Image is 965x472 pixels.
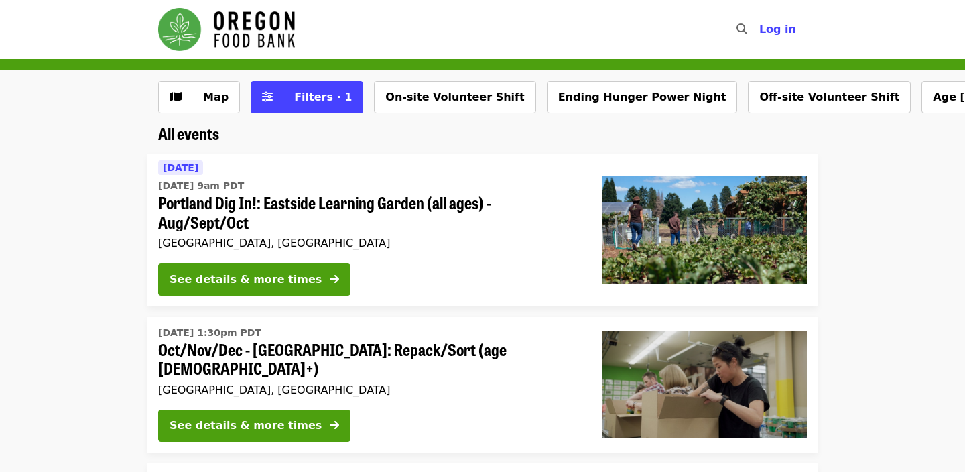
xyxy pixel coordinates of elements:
div: [GEOGRAPHIC_DATA], [GEOGRAPHIC_DATA] [158,383,580,396]
span: Oct/Nov/Dec - [GEOGRAPHIC_DATA]: Repack/Sort (age [DEMOGRAPHIC_DATA]+) [158,340,580,379]
span: Log in [759,23,796,36]
button: Log in [749,16,807,43]
button: Ending Hunger Power Night [547,81,738,113]
span: [DATE] [163,162,198,173]
div: See details & more times [170,418,322,434]
span: Map [203,91,229,103]
span: Portland Dig In!: Eastside Learning Garden (all ages) - Aug/Sept/Oct [158,193,580,232]
span: Filters · 1 [294,91,352,103]
img: Oregon Food Bank - Home [158,8,295,51]
i: sliders-h icon [262,91,273,103]
a: See details for "Oct/Nov/Dec - Portland: Repack/Sort (age 8+)" [147,317,818,453]
img: Oct/Nov/Dec - Portland: Repack/Sort (age 8+) organized by Oregon Food Bank [602,331,807,438]
div: See details & more times [170,272,322,288]
i: search icon [736,23,747,36]
button: See details & more times [158,410,350,442]
i: arrow-right icon [330,273,339,286]
button: Filters (1 selected) [251,81,363,113]
span: All events [158,121,219,145]
i: arrow-right icon [330,419,339,432]
img: Portland Dig In!: Eastside Learning Garden (all ages) - Aug/Sept/Oct organized by Oregon Food Bank [602,176,807,284]
a: See details for "Portland Dig In!: Eastside Learning Garden (all ages) - Aug/Sept/Oct" [147,154,818,306]
input: Search [755,13,766,46]
i: map icon [170,91,182,103]
button: Show map view [158,81,240,113]
time: [DATE] 1:30pm PDT [158,326,261,340]
button: On-site Volunteer Shift [374,81,535,113]
div: [GEOGRAPHIC_DATA], [GEOGRAPHIC_DATA] [158,237,580,249]
button: See details & more times [158,263,350,296]
button: Off-site Volunteer Shift [748,81,911,113]
time: [DATE] 9am PDT [158,179,244,193]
